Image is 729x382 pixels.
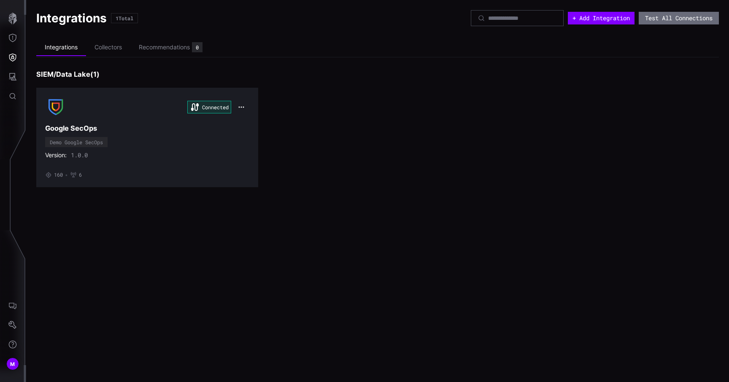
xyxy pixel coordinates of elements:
[568,12,634,24] button: + Add Integration
[71,151,88,159] span: 1.0.0
[79,172,82,178] span: 6
[196,45,199,50] div: 0
[45,97,66,118] img: Demo Google SecOps
[187,101,231,113] div: Connected
[45,124,249,133] h3: Google SecOps
[36,70,719,79] h3: SIEM/Data Lake ( 1 )
[36,39,86,56] li: Integrations
[0,354,25,374] button: M
[639,12,719,24] button: Test All Connections
[10,360,15,369] span: M
[36,11,107,26] h1: Integrations
[65,172,68,178] span: •
[116,16,133,21] div: 1 Total
[45,151,67,159] span: Version:
[54,172,63,178] span: 160
[86,39,130,56] li: Collectors
[50,140,103,145] div: Demo Google SecOps
[139,43,190,51] div: Recommendations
